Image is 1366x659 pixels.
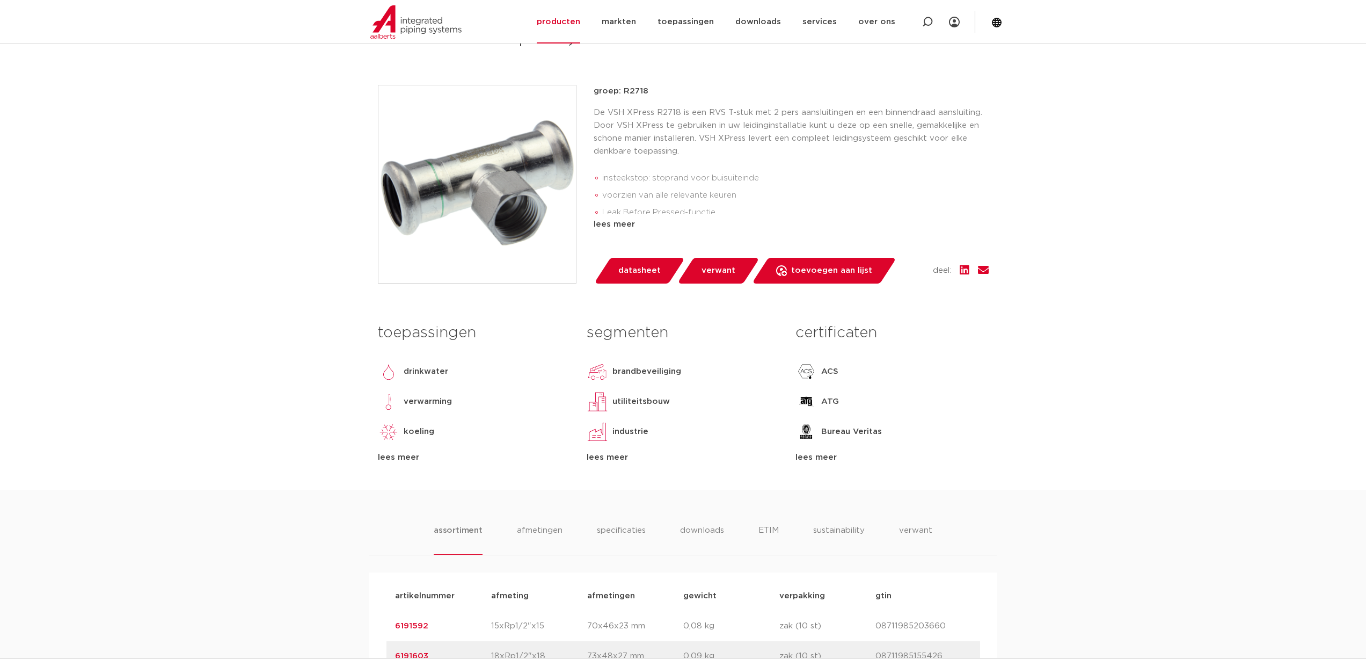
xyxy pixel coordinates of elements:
[612,425,648,438] p: industrie
[587,590,683,603] p: afmetingen
[683,620,779,633] p: 0,08 kg
[602,204,989,221] li: Leak Before Pressed-functie
[702,262,735,279] span: verwant
[587,421,608,443] img: industrie
[597,524,646,555] li: specificaties
[404,395,452,408] p: verwarming
[813,524,865,555] li: sustainability
[587,361,608,382] img: brandbeveiliging
[378,391,399,412] img: verwarming
[404,365,448,378] p: drinkwater
[594,106,989,158] p: De VSH XPress R2718 is een RVS T-stuk met 2 pers aansluitingen en een binnendraad aansluiting. Do...
[612,365,681,378] p: brandbeveiliging
[795,451,988,464] div: lees meer
[395,622,428,630] a: 6191592
[378,361,399,382] img: drinkwater
[602,187,989,204] li: voorzien van alle relevante keuren
[821,425,882,438] p: Bureau Veritas
[434,524,483,555] li: assortiment
[587,322,779,344] h3: segmenten
[821,365,838,378] p: ACS
[875,590,971,603] p: gtin
[378,451,571,464] div: lees meer
[612,395,670,408] p: utiliteitsbouw
[795,361,817,382] img: ACS
[933,264,951,277] span: deel:
[779,620,875,633] p: zak (10 st)
[594,85,989,98] p: groep: R2718
[594,218,989,231] div: lees meer
[791,262,872,279] span: toevoegen aan lijst
[378,85,576,283] img: Product Image for VSH XPress RVS T-stuk met draad (press x binnendraad x press)
[587,451,779,464] div: lees meer
[758,524,779,555] li: ETIM
[677,258,759,284] a: verwant
[491,620,587,633] p: 15xRp1/2"x15
[395,590,491,603] p: artikelnummer
[618,262,661,279] span: datasheet
[821,395,839,408] p: ATG
[779,590,875,603] p: verpakking
[602,170,989,187] li: insteekstop: stoprand voor buisuiteinde
[795,322,988,344] h3: certificaten
[378,421,399,443] img: koeling
[404,425,434,438] p: koeling
[378,322,571,344] h3: toepassingen
[899,524,932,555] li: verwant
[683,590,779,603] p: gewicht
[795,421,817,443] img: Bureau Veritas
[587,620,683,633] p: 70x46x23 mm
[875,620,971,633] p: 08711985203660
[587,391,608,412] img: utiliteitsbouw
[594,258,685,284] a: datasheet
[491,590,587,603] p: afmeting
[795,391,817,412] img: ATG
[517,524,563,555] li: afmetingen
[680,524,724,555] li: downloads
